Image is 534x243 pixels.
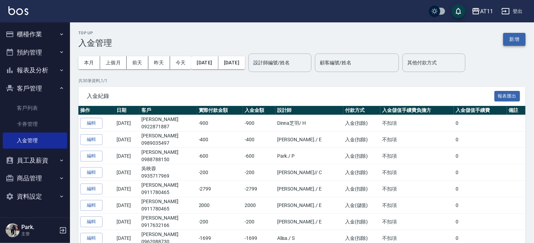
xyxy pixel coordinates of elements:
td: [DATE] [115,214,140,230]
th: 備註 [507,106,526,115]
button: 編輯 [80,118,103,129]
button: 登出 [499,5,526,18]
a: 新增 [503,36,526,42]
td: [PERSON_NAME]/ / C [275,164,343,181]
td: [PERSON_NAME]. / E [275,181,343,197]
th: 入金儲值手續費 [454,106,507,115]
td: [PERSON_NAME] [140,214,197,230]
button: [DATE] [191,56,218,69]
td: [PERSON_NAME] [140,181,197,197]
button: 新增 [503,33,526,46]
a: 入金管理 [3,133,67,149]
td: 2000 [197,197,243,214]
img: Logo [8,6,28,15]
button: 前天 [127,56,148,69]
button: 資料設定 [3,187,67,206]
button: save [451,4,465,18]
td: [PERSON_NAME]. / E [275,214,343,230]
button: 編輯 [80,184,103,194]
button: 編輯 [80,134,103,145]
td: 入金(儲值) [343,197,380,214]
th: 設計師 [275,106,343,115]
td: [PERSON_NAME] [140,115,197,131]
td: 入金(扣除) [343,131,380,148]
td: -200 [243,164,275,181]
td: Dinna芝羽 / H [275,115,343,131]
td: -200 [243,214,275,230]
h3: 入金管理 [78,38,112,48]
td: 0 [454,197,507,214]
td: [PERSON_NAME] [140,131,197,148]
h2: Top Up [78,31,112,35]
a: 卡券管理 [3,116,67,132]
span: 入金紀錄 [87,93,494,100]
th: 入金金額 [243,106,275,115]
button: [DATE] [218,56,245,69]
td: [DATE] [115,181,140,197]
p: 主管 [21,231,57,237]
td: -2799 [243,181,275,197]
th: 實際付款金額 [197,106,243,115]
td: 0 [454,115,507,131]
p: 共 30 筆資料, 1 / 1 [78,78,526,84]
button: 櫃檯作業 [3,25,67,43]
td: 不扣項 [380,131,454,148]
td: 不扣項 [380,164,454,181]
td: [DATE] [115,197,140,214]
td: 吳映蓉 [140,164,197,181]
button: 報表匯出 [494,91,520,102]
button: 今天 [170,56,191,69]
th: 付款方式 [343,106,380,115]
button: 編輯 [80,151,103,162]
td: 入金(扣除) [343,181,380,197]
img: Person [6,223,20,237]
button: 編輯 [80,200,103,211]
td: [PERSON_NAME] [140,148,197,164]
h5: Park. [21,224,57,231]
td: -200 [197,164,243,181]
button: 昨天 [148,56,170,69]
td: 不扣項 [380,115,454,131]
td: -2799 [197,181,243,197]
a: 客戶列表 [3,100,67,116]
p: 0911780465 [141,189,195,196]
button: 上個月 [100,56,127,69]
td: 0 [454,131,507,148]
th: 客戶 [140,106,197,115]
td: 0 [454,164,507,181]
td: [PERSON_NAME] [140,197,197,214]
button: 商品管理 [3,169,67,187]
td: 0 [454,148,507,164]
button: 預約管理 [3,43,67,62]
th: 入金儲值手續費負擔方 [380,106,454,115]
td: 入金(扣除) [343,115,380,131]
td: -400 [197,131,243,148]
td: -400 [243,131,275,148]
td: [PERSON_NAME]. / E [275,131,343,148]
td: 不扣項 [380,148,454,164]
p: 0922871887 [141,123,195,130]
button: 報表及分析 [3,61,67,79]
td: 2000 [243,197,275,214]
p: 0935717969 [141,172,195,180]
button: 員工及薪資 [3,151,67,170]
th: 日期 [115,106,140,115]
td: 入金(扣除) [343,214,380,230]
p: 0917632166 [141,222,195,229]
td: -600 [197,148,243,164]
div: AT11 [480,7,493,16]
td: [PERSON_NAME]. / E [275,197,343,214]
td: [DATE] [115,164,140,181]
td: [DATE] [115,131,140,148]
td: -900 [197,115,243,131]
td: 不扣項 [380,214,454,230]
button: 編輯 [80,167,103,178]
a: 報表匯出 [494,92,520,99]
p: 0911780465 [141,205,195,213]
button: 編輯 [80,216,103,227]
td: 入金(扣除) [343,164,380,181]
button: 本月 [78,56,100,69]
td: 不扣項 [380,181,454,197]
td: 0 [454,181,507,197]
td: [DATE] [115,148,140,164]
